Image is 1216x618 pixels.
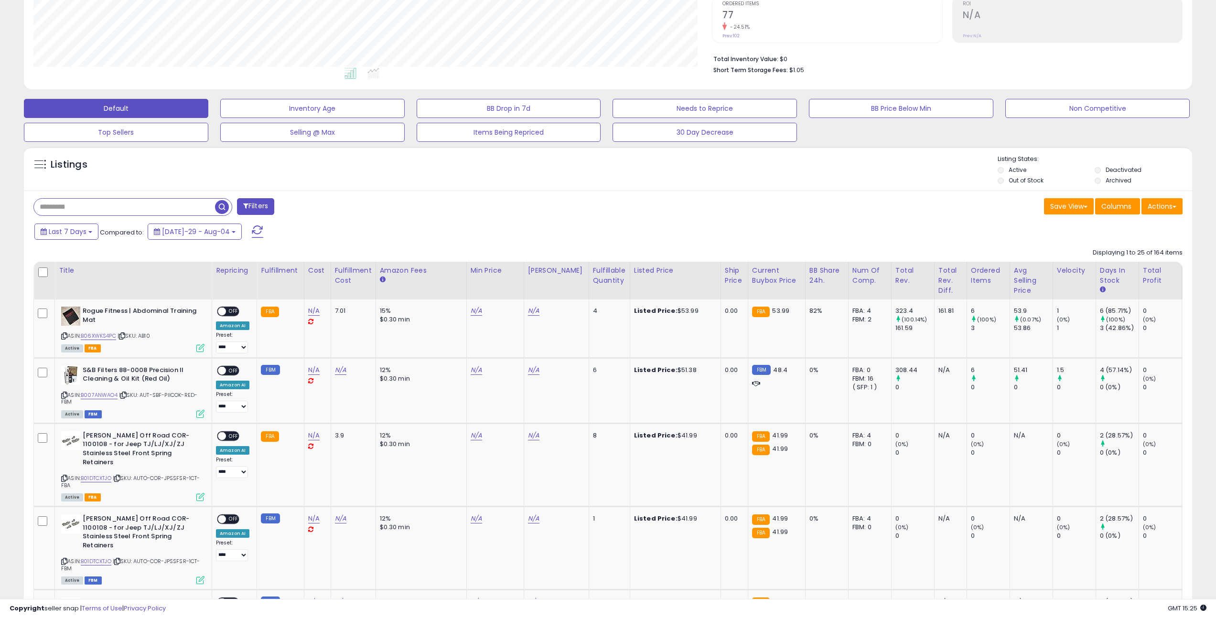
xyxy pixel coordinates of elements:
[85,410,102,418] span: FBM
[773,365,787,374] span: 48.4
[10,604,166,613] div: seller snap | |
[162,227,230,236] span: [DATE]-29 - Aug-04
[809,514,841,523] div: 0%
[722,1,942,7] span: Ordered Items
[1100,383,1139,392] div: 0 (0%)
[938,266,963,296] div: Total Rev. Diff.
[216,540,249,561] div: Preset:
[809,307,841,315] div: 82%
[417,123,601,142] button: Items Being Repriced
[725,431,741,440] div: 0.00
[118,332,150,340] span: | SKU: AB10
[752,307,770,317] small: FBA
[772,444,788,453] span: 41.99
[308,365,320,375] a: N/A
[725,366,741,374] div: 0.00
[1106,176,1131,184] label: Archived
[61,493,83,501] span: All listings currently available for purchase on Amazon
[226,308,241,316] span: OFF
[1143,375,1156,383] small: (0%)
[261,307,279,317] small: FBA
[380,523,459,532] div: $0.30 min
[1057,316,1070,323] small: (0%)
[895,307,934,315] div: 323.4
[528,306,539,316] a: N/A
[593,366,623,374] div: 6
[308,306,320,316] a: N/A
[335,514,346,523] a: N/A
[852,366,884,374] div: FBA: 0
[971,448,1010,457] div: 0
[752,365,771,375] small: FBM
[471,365,482,375] a: N/A
[1101,202,1131,211] span: Columns
[895,383,934,392] div: 0
[1143,383,1182,392] div: 0
[971,266,1006,286] div: Ordered Items
[1100,448,1139,457] div: 0 (0%)
[61,366,80,385] img: 51BddmO+wqL._SL40_.jpg
[634,366,713,374] div: $51.38
[335,266,372,286] div: Fulfillment Cost
[938,514,959,523] div: N/A
[1014,324,1053,332] div: 53.86
[895,324,934,332] div: 161.59
[380,440,459,448] div: $0.30 min
[852,440,884,448] div: FBM: 0
[971,324,1010,332] div: 3
[61,431,204,500] div: ASIN:
[85,576,102,585] span: FBM
[85,493,101,501] span: FBA
[380,514,459,523] div: 12%
[895,523,909,531] small: (0%)
[24,99,208,118] button: Default
[1100,324,1139,332] div: 3 (42.86%)
[789,65,804,75] span: $1.05
[1009,166,1026,174] label: Active
[613,123,797,142] button: 30 Day Decrease
[722,33,740,39] small: Prev: 102
[752,431,770,442] small: FBA
[226,366,241,374] span: OFF
[971,307,1010,315] div: 6
[634,266,717,276] div: Listed Price
[216,321,249,330] div: Amazon AI
[61,307,204,351] div: ASIN:
[61,514,204,583] div: ASIN:
[1143,316,1156,323] small: (0%)
[261,365,280,375] small: FBM
[216,381,249,389] div: Amazon AI
[380,374,459,383] div: $0.30 min
[83,431,199,469] b: [PERSON_NAME] Off Road COR-1100108 - for Jeep TJ/LJ/XJ/ZJ Stainless Steel Front Spring Retainers
[1009,176,1044,184] label: Out of Stock
[220,99,405,118] button: Inventory Age
[417,99,601,118] button: BB Drop in 7d
[1014,514,1045,523] div: N/A
[1100,532,1139,540] div: 0 (0%)
[237,198,274,215] button: Filters
[971,532,1010,540] div: 0
[1057,523,1070,531] small: (0%)
[82,604,122,613] a: Terms of Use
[380,366,459,374] div: 12%
[61,391,197,405] span: | SKU: AUT-SBF-PIICOK-RED-FBM
[634,307,713,315] div: $53.99
[1100,514,1139,523] div: 2 (28.57%)
[308,514,320,523] a: N/A
[1100,307,1139,315] div: 6 (85.71%)
[713,66,788,74] b: Short Term Storage Fees:
[852,374,884,383] div: FBM: 16
[752,266,801,286] div: Current Buybox Price
[220,123,405,142] button: Selling @ Max
[852,431,884,440] div: FBA: 4
[1057,440,1070,448] small: (0%)
[216,332,249,353] div: Preset:
[308,431,320,440] a: N/A
[634,431,713,440] div: $41.99
[1100,286,1106,294] small: Days In Stock.
[261,431,279,442] small: FBA
[809,431,841,440] div: 0%
[1014,383,1053,392] div: 0
[61,344,83,352] span: All listings currently available for purchase on Amazon
[124,604,166,613] a: Privacy Policy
